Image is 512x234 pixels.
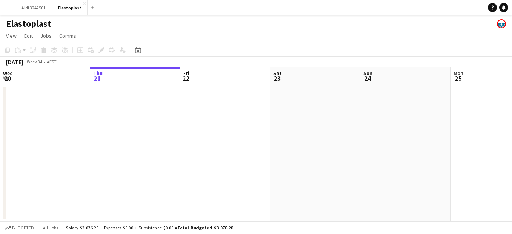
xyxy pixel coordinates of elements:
[66,225,233,231] div: Salary $3 076.20 + Expenses $0.00 + Subsistence $0.00 =
[40,32,52,39] span: Jobs
[272,74,282,83] span: 23
[12,225,34,231] span: Budgeted
[24,32,33,39] span: Edit
[41,225,60,231] span: All jobs
[37,31,55,41] a: Jobs
[452,74,463,83] span: 25
[15,0,52,15] button: Aldi 3242501
[92,74,103,83] span: 21
[454,70,463,77] span: Mon
[177,225,233,231] span: Total Budgeted $3 076.20
[273,70,282,77] span: Sat
[4,224,35,232] button: Budgeted
[183,70,189,77] span: Fri
[362,74,373,83] span: 24
[93,70,103,77] span: Thu
[182,74,189,83] span: 22
[2,74,13,83] span: 20
[3,31,20,41] a: View
[6,18,51,29] h1: Elastoplast
[363,70,373,77] span: Sun
[497,19,506,28] app-user-avatar: Kristin Kenneally
[3,70,13,77] span: Wed
[47,59,57,65] div: AEST
[21,31,36,41] a: Edit
[25,59,44,65] span: Week 34
[52,0,88,15] button: Elastoplast
[59,32,76,39] span: Comms
[6,58,23,66] div: [DATE]
[56,31,79,41] a: Comms
[6,32,17,39] span: View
